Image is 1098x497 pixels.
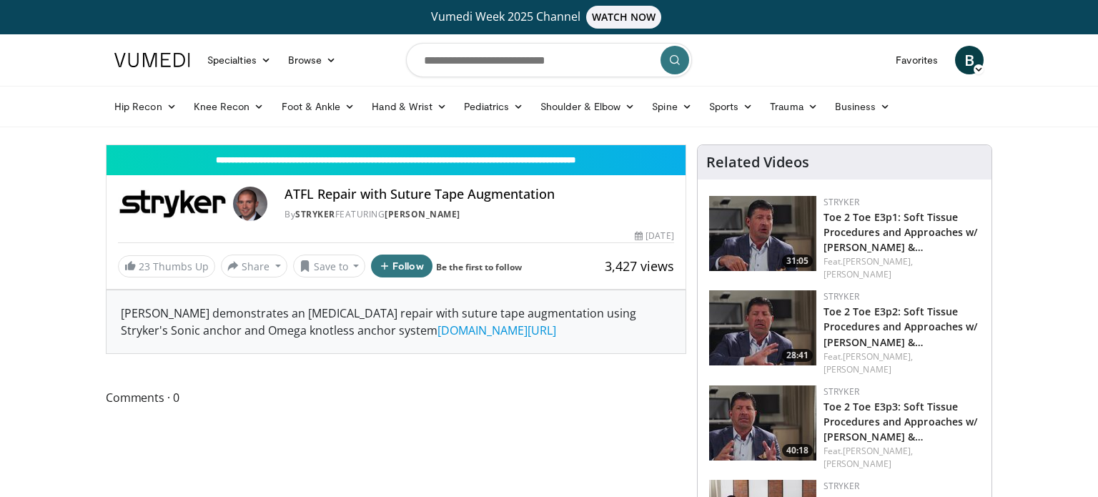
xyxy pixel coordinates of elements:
[709,385,816,461] a: 40:18
[709,290,816,365] img: 42cec133-4c10-4aac-b10b-ca9e8ff2a38f.150x105_q85_crop-smart_upscale.jpg
[285,187,673,202] h4: ATFL Repair with Suture Tape Augmentation
[118,255,215,277] a: 23 Thumbs Up
[782,255,813,267] span: 31:05
[114,53,190,67] img: VuMedi Logo
[823,290,859,302] a: Stryker
[295,208,335,220] a: Stryker
[106,92,185,121] a: Hip Recon
[709,290,816,365] a: 28:41
[199,46,280,74] a: Specialties
[761,92,826,121] a: Trauma
[823,458,891,470] a: [PERSON_NAME]
[843,255,913,267] a: [PERSON_NAME],
[436,261,522,273] a: Be the first to follow
[293,255,366,277] button: Save to
[823,385,859,398] a: Stryker
[363,92,455,121] a: Hand & Wrist
[709,196,816,271] a: 31:05
[843,350,913,363] a: [PERSON_NAME],
[118,187,227,221] img: Stryker
[782,349,813,362] span: 28:41
[823,210,979,254] a: Toe 2 Toe E3p1: Soft Tissue Procedures and Approaches w/ [PERSON_NAME] &…
[709,196,816,271] img: 5a24c186-d7fd-471e-9a81-cffed9b91a88.150x105_q85_crop-smart_upscale.jpg
[106,388,686,407] span: Comments 0
[635,230,673,242] div: [DATE]
[273,92,364,121] a: Foot & Ankle
[826,92,899,121] a: Business
[709,385,816,461] img: ff7741fe-de8d-4c97-8847-d5564e318ff5.150x105_q85_crop-smart_upscale.jpg
[701,92,762,121] a: Sports
[955,46,984,74] a: B
[823,363,891,375] a: [PERSON_NAME]
[823,480,859,492] a: Stryker
[437,323,556,338] a: [DOMAIN_NAME][URL]
[385,208,460,220] a: [PERSON_NAME]
[532,92,643,121] a: Shoulder & Elbow
[455,92,532,121] a: Pediatrics
[823,400,979,443] a: Toe 2 Toe E3p3: Soft Tissue Procedures and Approaches w/ [PERSON_NAME] &…
[406,43,692,77] input: Search topics, interventions
[280,46,345,74] a: Browse
[605,257,674,275] span: 3,427 views
[706,154,809,171] h4: Related Videos
[285,208,673,221] div: By FEATURING
[823,445,980,471] div: Feat.
[185,92,273,121] a: Knee Recon
[371,255,432,277] button: Follow
[823,196,859,208] a: Stryker
[107,290,686,353] div: [PERSON_NAME] demonstrates an [MEDICAL_DATA] repair with suture tape augmentation using Stryker's...
[887,46,946,74] a: Favorites
[139,260,150,273] span: 23
[823,255,980,281] div: Feat.
[782,444,813,457] span: 40:18
[823,268,891,280] a: [PERSON_NAME]
[586,6,662,29] span: WATCH NOW
[643,92,700,121] a: Spine
[843,445,913,457] a: [PERSON_NAME],
[117,6,981,29] a: Vumedi Week 2025 ChannelWATCH NOW
[823,305,979,348] a: Toe 2 Toe E3p2: Soft Tissue Procedures and Approaches w/ [PERSON_NAME] &…
[233,187,267,221] img: Avatar
[823,350,980,376] div: Feat.
[221,255,287,277] button: Share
